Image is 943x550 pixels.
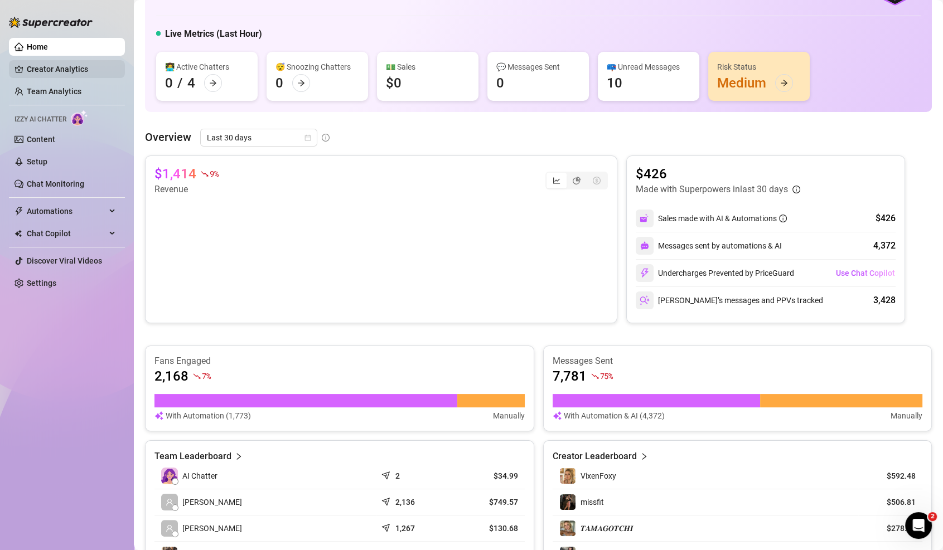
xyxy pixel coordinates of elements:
[640,295,650,305] img: svg%3e
[14,207,23,216] span: thunderbolt
[640,213,650,223] img: svg%3e
[27,225,106,242] span: Chat Copilot
[865,523,916,534] article: $278.33
[553,450,637,463] article: Creator Leaderboard
[386,61,470,73] div: 💵 Sales
[182,522,242,534] span: [PERSON_NAME]
[928,512,937,521] span: 2
[182,496,242,508] span: [PERSON_NAME]
[873,239,896,252] div: 4,372
[636,237,782,255] div: Messages sent by automations & AI
[873,294,896,307] div: 3,428
[165,74,173,92] div: 0
[166,410,251,422] article: With Automation (1,773)
[304,134,311,141] span: calendar
[154,410,163,422] img: svg%3e
[395,523,415,534] article: 1,267
[636,264,794,282] div: Undercharges Prevented by PriceGuard
[640,241,649,250] img: svg%3e
[865,497,916,508] article: $506.81
[27,202,106,220] span: Automations
[573,177,581,184] span: pie-chart
[187,74,195,92] div: 4
[322,134,330,142] span: info-circle
[9,17,93,28] img: logo-BBDzfeDw.svg
[640,450,648,463] span: right
[876,212,896,225] div: $426
[381,469,393,480] span: send
[381,521,393,532] span: send
[560,494,576,510] img: missfit
[553,410,562,422] img: svg%3e
[835,264,896,282] button: Use Chat Copilot
[564,410,665,422] article: With Automation & AI (4,372)
[457,470,518,481] article: $34.99
[836,269,895,278] span: Use Chat Copilot
[496,74,504,92] div: 0
[636,291,823,309] div: [PERSON_NAME]’s messages and PPVs tracked
[600,371,613,381] span: 75 %
[457,523,518,534] article: $130.68
[27,135,55,144] a: Content
[591,372,599,380] span: fall
[386,74,402,92] div: $0
[395,497,415,508] article: 2,136
[154,165,196,183] article: $1,414
[14,114,66,125] span: Izzy AI Chatter
[71,110,88,126] img: AI Chatter
[717,61,801,73] div: Risk Status
[636,165,800,183] article: $426
[27,179,84,188] a: Chat Monitoring
[891,410,922,422] article: Manually
[275,74,283,92] div: 0
[275,61,359,73] div: 😴 Snoozing Chatters
[553,367,587,385] article: 7,781
[545,172,608,189] div: segmented control
[607,74,622,92] div: 10
[154,183,218,196] article: Revenue
[27,87,81,96] a: Team Analytics
[607,61,690,73] div: 📪 Unread Messages
[381,495,393,506] span: send
[154,450,231,463] article: Team Leaderboard
[581,471,616,480] span: VixenFoxy
[865,470,916,481] article: $592.48
[27,60,116,78] a: Creator Analytics
[154,367,188,385] article: 2,168
[560,468,576,484] img: VixenFoxy
[27,256,102,265] a: Discover Viral Videos
[27,157,47,166] a: Setup
[166,524,173,532] span: user
[210,168,218,179] span: 9 %
[395,470,400,481] article: 2
[496,61,580,73] div: 💬 Messages Sent
[593,177,601,184] span: dollar-circle
[14,230,22,237] img: Chat Copilot
[202,371,210,381] span: 7 %
[235,450,243,463] span: right
[297,79,305,87] span: arrow-right
[581,498,604,507] span: missfit
[493,410,525,422] article: Manually
[161,468,178,484] img: izzy-ai-chatter-avatar-DDCN_rTZ.svg
[145,129,191,145] article: Overview
[792,186,800,193] span: info-circle
[154,355,525,367] article: Fans Engaged
[182,470,217,482] span: AI Chatter
[201,170,209,178] span: fall
[165,61,249,73] div: 👩‍💻 Active Chatters
[636,183,788,196] article: Made with Superpowers in last 30 days
[457,497,518,508] article: $749.57
[560,520,576,536] img: 𝑻𝑨𝑴𝑨𝑮𝑶𝑻𝑪𝑯𝑰
[779,215,787,222] span: info-circle
[553,355,923,367] article: Messages Sent
[209,79,217,87] span: arrow-right
[207,129,311,146] span: Last 30 days
[193,372,201,380] span: fall
[27,279,56,288] a: Settings
[166,498,173,506] span: user
[553,177,560,184] span: line-chart
[905,512,932,539] iframe: Intercom live chat
[640,268,650,278] img: svg%3e
[581,524,633,533] span: 𝑻𝑨𝑴𝑨𝑮𝑶𝑻𝑪𝑯𝑰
